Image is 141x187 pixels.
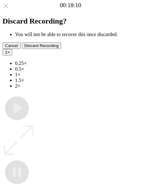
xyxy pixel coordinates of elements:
[15,77,138,83] li: 1.5×
[3,49,12,56] button: 1×
[5,50,7,55] span: 1
[15,32,138,37] li: You will not be able to recover this once discarded.
[15,72,138,77] li: 1×
[3,17,138,25] h2: Discard Recording?
[3,42,21,49] button: Cancel
[15,83,138,89] li: 2×
[22,42,61,49] button: Discard Recording
[15,61,138,66] li: 0.25×
[60,2,81,9] a: 00:18:10
[15,66,138,72] li: 0.5×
